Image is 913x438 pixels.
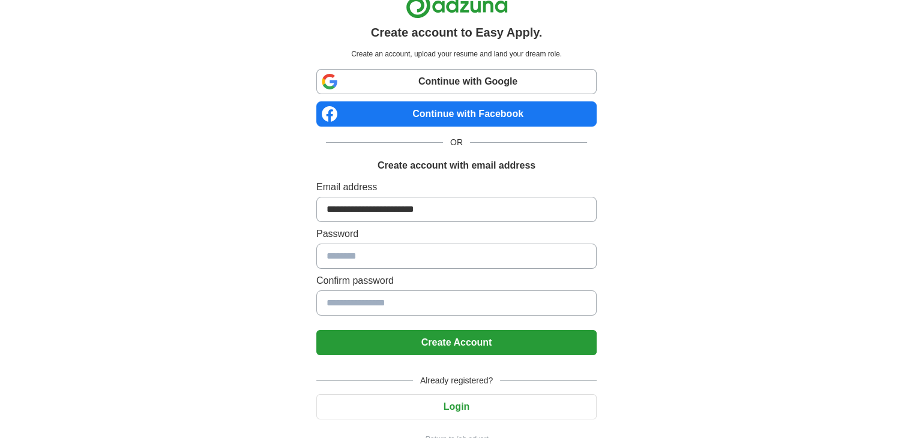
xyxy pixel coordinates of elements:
[316,394,597,419] button: Login
[316,330,597,355] button: Create Account
[316,227,597,241] label: Password
[316,101,597,127] a: Continue with Facebook
[443,136,470,149] span: OR
[316,401,597,412] a: Login
[316,180,597,194] label: Email address
[316,274,597,288] label: Confirm password
[319,49,594,59] p: Create an account, upload your resume and land your dream role.
[413,374,500,387] span: Already registered?
[371,23,543,41] h1: Create account to Easy Apply.
[316,69,597,94] a: Continue with Google
[378,158,535,173] h1: Create account with email address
